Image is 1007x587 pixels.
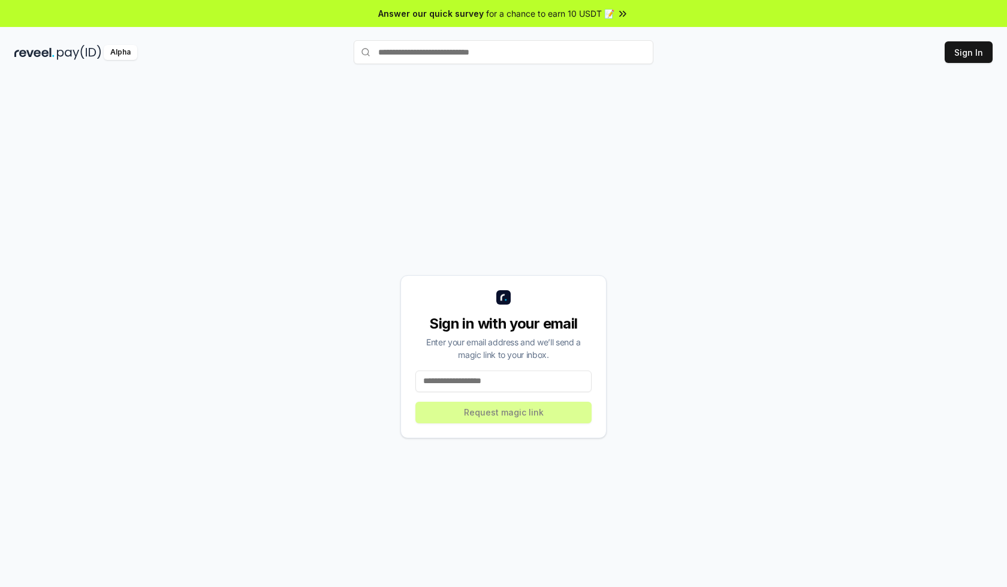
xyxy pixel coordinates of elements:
[486,7,614,20] span: for a chance to earn 10 USDT 📝
[378,7,484,20] span: Answer our quick survey
[945,41,993,63] button: Sign In
[415,314,592,333] div: Sign in with your email
[104,45,137,60] div: Alpha
[496,290,511,305] img: logo_small
[415,336,592,361] div: Enter your email address and we’ll send a magic link to your inbox.
[57,45,101,60] img: pay_id
[14,45,55,60] img: reveel_dark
